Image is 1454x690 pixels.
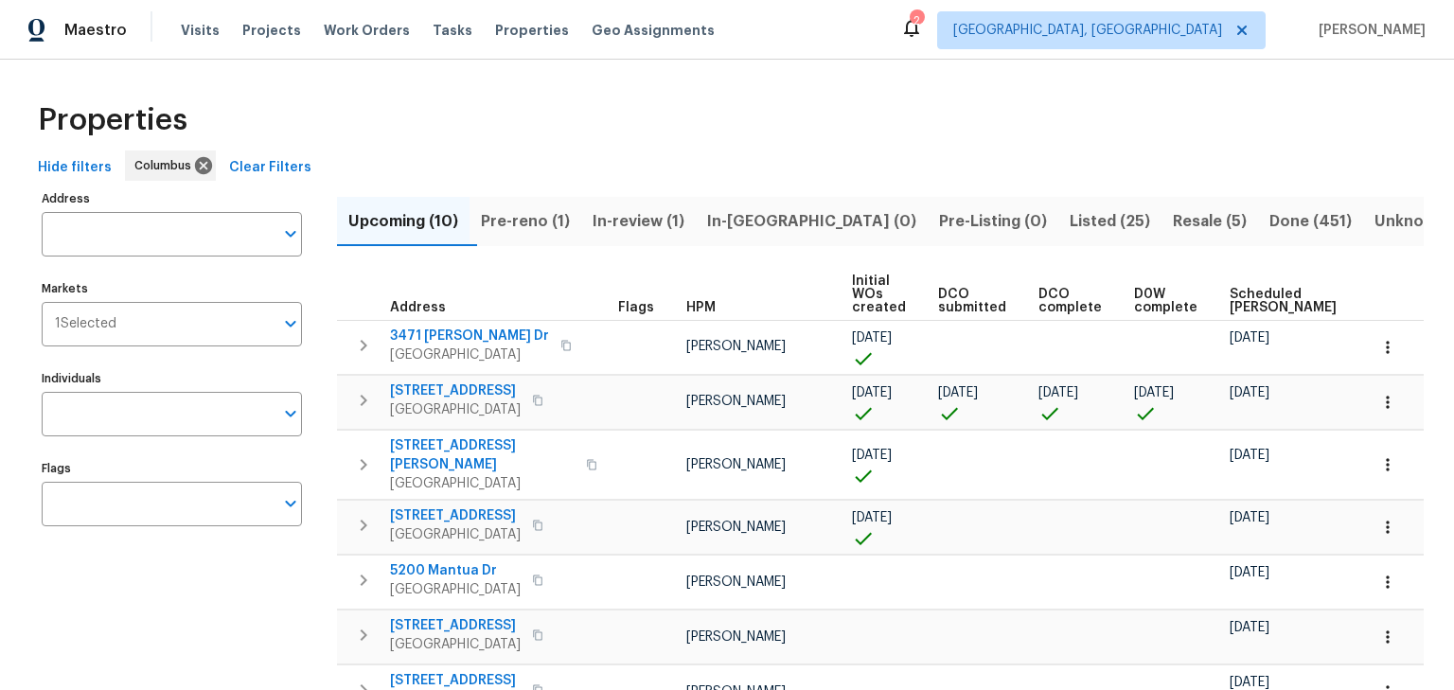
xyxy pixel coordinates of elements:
span: [DATE] [1230,386,1269,399]
label: Individuals [42,373,302,384]
span: [DATE] [852,511,892,524]
div: Columbus [125,150,216,181]
span: [STREET_ADDRESS] [390,671,521,690]
span: [DATE] [1038,386,1078,399]
label: Markets [42,283,302,294]
span: Upcoming (10) [348,208,458,235]
button: Open [277,221,304,247]
span: Scheduled [PERSON_NAME] [1230,288,1337,314]
span: [PERSON_NAME] [686,630,786,644]
span: Geo Assignments [592,21,715,40]
span: Address [390,301,446,314]
span: Properties [495,21,569,40]
button: Hide filters [30,150,119,186]
span: [GEOGRAPHIC_DATA] [390,474,575,493]
span: [STREET_ADDRESS][PERSON_NAME] [390,436,575,474]
span: Done (451) [1269,208,1352,235]
span: Tasks [433,24,472,37]
button: Clear Filters [222,150,319,186]
span: In-review (1) [593,208,684,235]
span: [GEOGRAPHIC_DATA] [390,400,521,419]
span: [STREET_ADDRESS] [390,506,521,525]
span: [PERSON_NAME] [686,458,786,471]
span: Visits [181,21,220,40]
span: [DATE] [1230,676,1269,689]
span: [STREET_ADDRESS] [390,381,521,400]
span: [PERSON_NAME] [686,395,786,408]
span: [GEOGRAPHIC_DATA], [GEOGRAPHIC_DATA] [953,21,1222,40]
span: DCO complete [1038,288,1102,314]
label: Address [42,193,302,204]
span: 1 Selected [55,316,116,332]
span: [GEOGRAPHIC_DATA] [390,345,549,364]
span: [PERSON_NAME] [1311,21,1426,40]
span: [STREET_ADDRESS] [390,616,521,635]
span: [GEOGRAPHIC_DATA] [390,525,521,544]
span: Pre-reno (1) [481,208,570,235]
label: Flags [42,463,302,474]
span: Listed (25) [1070,208,1150,235]
span: [DATE] [852,449,892,462]
span: [DATE] [852,331,892,345]
span: D0W complete [1134,288,1197,314]
span: [PERSON_NAME] [686,340,786,353]
button: Open [277,490,304,517]
span: [GEOGRAPHIC_DATA] [390,635,521,654]
span: Resale (5) [1173,208,1247,235]
span: Columbus [134,156,199,175]
span: Clear Filters [229,156,311,180]
span: Flags [618,301,654,314]
span: Hide filters [38,156,112,180]
span: [GEOGRAPHIC_DATA] [390,580,521,599]
span: Projects [242,21,301,40]
span: [DATE] [1230,511,1269,524]
span: [DATE] [1230,331,1269,345]
span: 5200 Mantua Dr [390,561,521,580]
button: Open [277,400,304,427]
span: [DATE] [938,386,978,399]
span: DCO submitted [938,288,1006,314]
span: HPM [686,301,716,314]
button: Open [277,310,304,337]
span: [DATE] [1230,566,1269,579]
span: Maestro [64,21,127,40]
span: Pre-Listing (0) [939,208,1047,235]
span: [DATE] [1134,386,1174,399]
span: [DATE] [852,386,892,399]
span: Work Orders [324,21,410,40]
span: 3471 [PERSON_NAME] Dr [390,327,549,345]
span: Initial WOs created [852,274,906,314]
span: [DATE] [1230,449,1269,462]
span: Properties [38,111,187,130]
span: [PERSON_NAME] [686,575,786,589]
span: [DATE] [1230,621,1269,634]
span: [PERSON_NAME] [686,521,786,534]
span: In-[GEOGRAPHIC_DATA] (0) [707,208,916,235]
div: 2 [910,11,923,30]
